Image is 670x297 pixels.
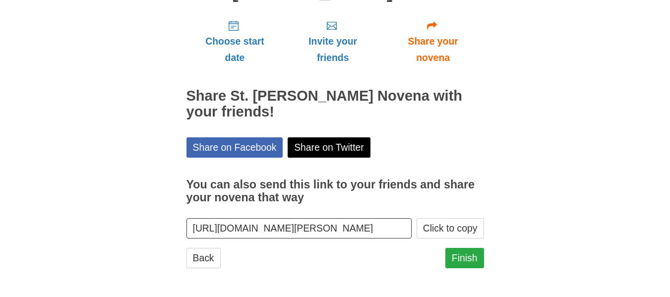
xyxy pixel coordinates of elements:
a: Invite your friends [283,12,382,71]
a: Share your novena [382,12,484,71]
a: Share on Facebook [186,137,283,158]
span: Choose start date [196,33,274,66]
h3: You can also send this link to your friends and share your novena that way [186,178,484,204]
span: Invite your friends [293,33,372,66]
a: Share on Twitter [288,137,370,158]
h2: Share St. [PERSON_NAME] Novena with your friends! [186,88,484,120]
button: Click to copy [417,218,484,238]
a: Choose start date [186,12,284,71]
a: Finish [445,248,484,268]
span: Share your novena [392,33,474,66]
a: Back [186,248,221,268]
